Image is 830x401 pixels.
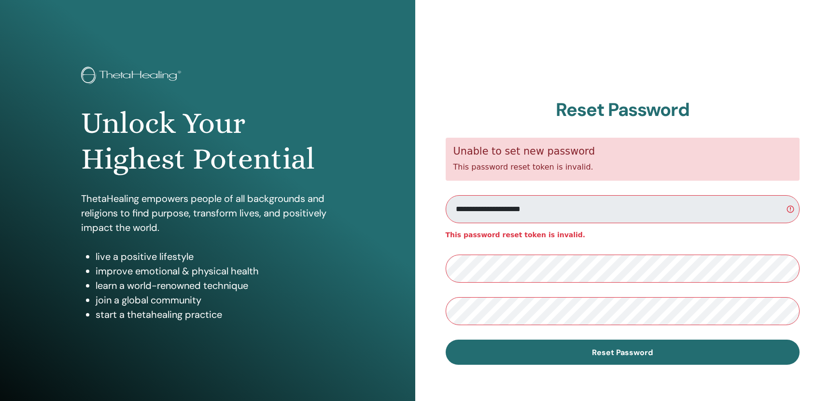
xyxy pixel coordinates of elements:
[446,99,800,121] h2: Reset Password
[592,347,653,358] span: Reset Password
[96,293,334,307] li: join a global community
[446,138,800,181] div: This password reset token is invalid.
[453,145,792,158] h5: Unable to set new password
[96,264,334,278] li: improve emotional & physical health
[446,340,800,365] button: Reset Password
[446,231,586,239] strong: This password reset token is invalid.
[81,191,334,235] p: ThetaHealing empowers people of all backgrounds and religions to find purpose, transform lives, a...
[96,249,334,264] li: live a positive lifestyle
[81,105,334,177] h1: Unlock Your Highest Potential
[96,307,334,322] li: start a thetahealing practice
[96,278,334,293] li: learn a world-renowned technique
